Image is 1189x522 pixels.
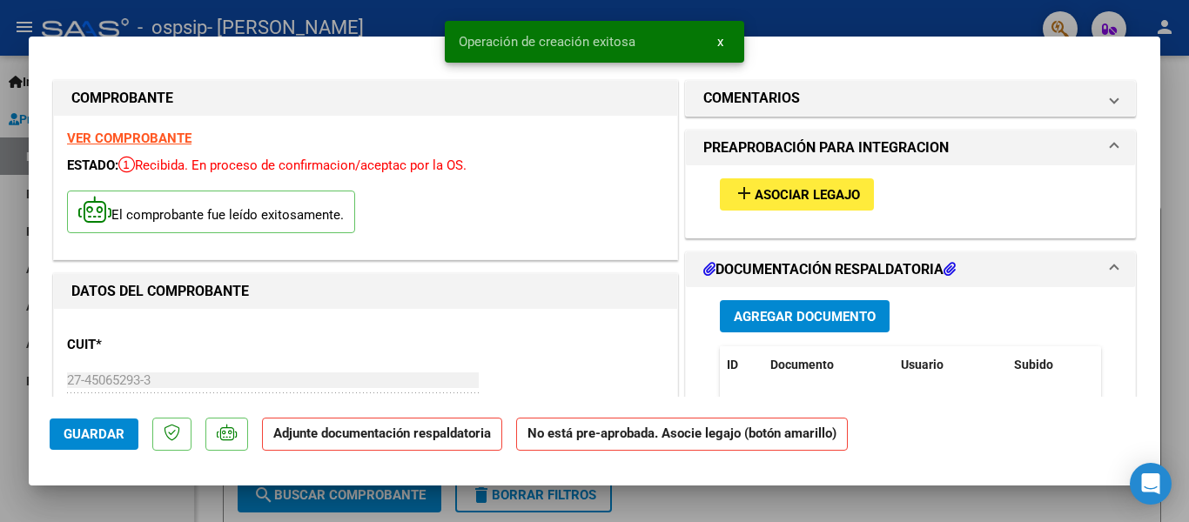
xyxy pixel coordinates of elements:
[703,88,800,109] h1: COMENTARIOS
[894,346,1007,384] datatable-header-cell: Usuario
[703,259,956,280] h1: DOCUMENTACIÓN RESPALDATORIA
[1007,346,1094,384] datatable-header-cell: Subido
[67,130,191,146] a: VER COMPROBANTE
[686,81,1135,116] mat-expansion-panel-header: COMENTARIOS
[703,137,949,158] h1: PREAPROBACIÓN PARA INTEGRACION
[686,130,1135,165] mat-expansion-panel-header: PREAPROBACIÓN PARA INTEGRACION
[686,252,1135,287] mat-expansion-panel-header: DOCUMENTACIÓN RESPALDATORIA
[67,157,118,173] span: ESTADO:
[71,283,249,299] strong: DATOS DEL COMPROBANTE
[67,191,355,233] p: El comprobante fue leído exitosamente.
[720,178,874,211] button: Asociar Legajo
[459,33,635,50] span: Operación de creación exitosa
[734,183,755,204] mat-icon: add
[734,309,876,325] span: Agregar Documento
[901,358,944,371] span: Usuario
[50,418,138,450] button: Guardar
[703,26,737,57] button: x
[64,426,124,442] span: Guardar
[755,187,860,203] span: Asociar Legajo
[71,90,173,106] strong: COMPROBANTE
[763,346,894,384] datatable-header-cell: Documento
[686,165,1135,238] div: PREAPROBACIÓN PARA INTEGRACION
[720,300,890,332] button: Agregar Documento
[118,157,467,173] span: Recibida. En proceso de confirmacion/aceptac por la OS.
[67,335,246,355] p: CUIT
[1094,346,1181,384] datatable-header-cell: Acción
[1130,463,1172,505] div: Open Intercom Messenger
[770,358,834,371] span: Documento
[1014,358,1053,371] span: Subido
[516,418,848,452] strong: No está pre-aprobada. Asocie legajo (botón amarillo)
[273,425,491,441] strong: Adjunte documentación respaldatoria
[720,346,763,384] datatable-header-cell: ID
[727,358,738,371] span: ID
[717,34,723,50] span: x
